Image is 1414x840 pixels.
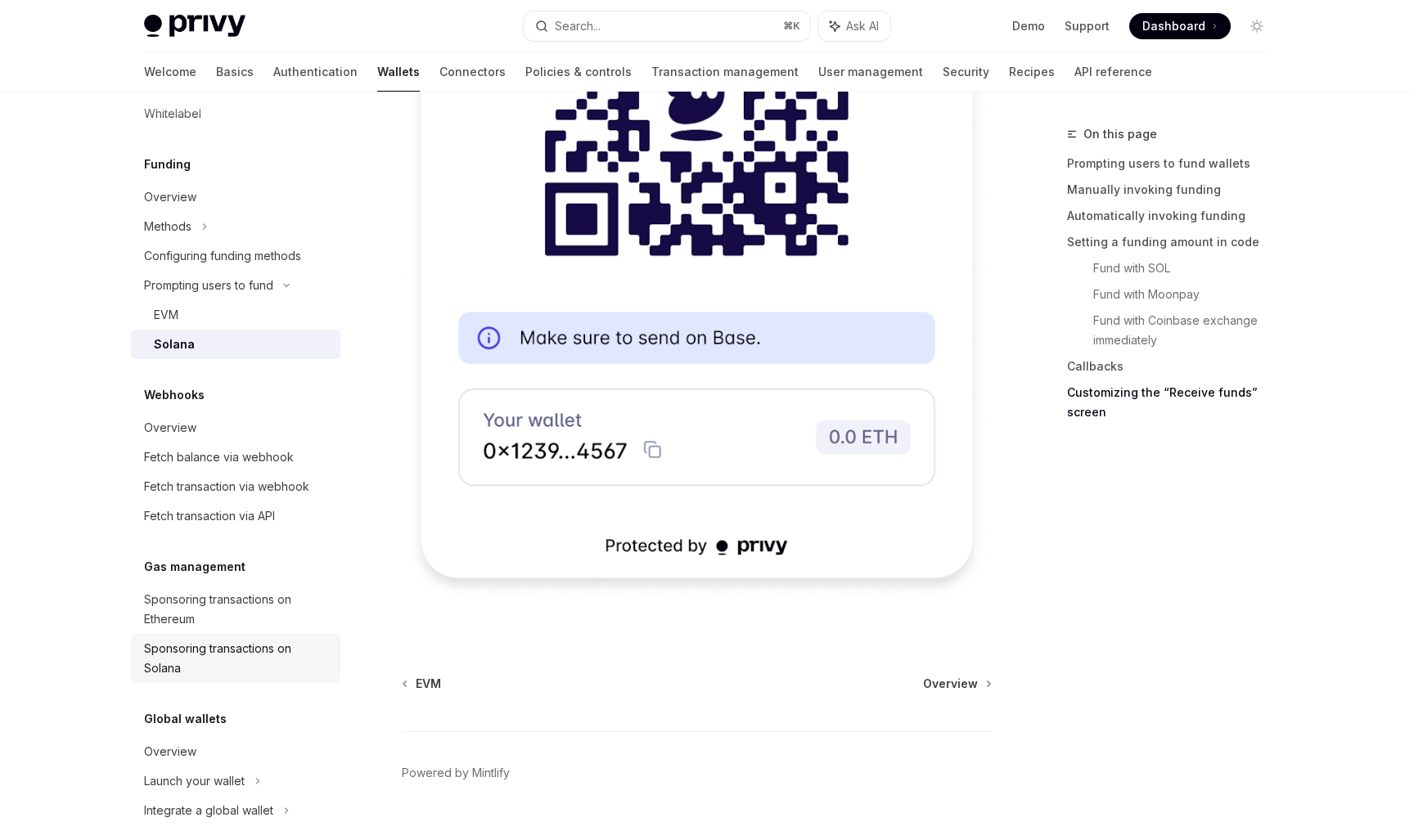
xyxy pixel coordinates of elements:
a: Setting a funding amount in code [1067,229,1283,255]
h5: Funding [144,155,191,174]
a: Overview [131,413,340,442]
a: User management [818,52,923,92]
div: Configuring funding methods [144,246,301,266]
a: Wallets [377,52,420,92]
a: Security [943,52,989,92]
a: Fund with Coinbase exchange immediately [1093,308,1283,353]
a: Sponsoring transactions on Ethereum [131,585,340,634]
div: Overview [144,187,196,207]
a: Fetch transaction via webhook [131,472,340,501]
a: EVM [131,300,340,330]
div: Prompting users to fund [144,276,273,295]
div: Search... [555,16,601,36]
div: Overview [144,418,196,438]
div: Fetch transaction via API [144,506,275,526]
a: Prompting users to fund wallets [1067,150,1283,177]
div: Methods [144,217,191,236]
a: Transaction management [651,52,799,92]
a: Demo [1012,18,1045,34]
a: EVM [403,676,441,692]
a: Automatically invoking funding [1067,203,1283,229]
div: Launch your wallet [144,771,245,791]
span: On this page [1083,124,1157,144]
a: Powered by Mintlify [402,765,510,781]
h5: Webhooks [144,385,205,405]
div: Fetch transaction via webhook [144,477,309,496]
a: Overview [923,676,990,692]
a: Authentication [273,52,358,92]
a: Connectors [439,52,506,92]
a: API reference [1074,52,1152,92]
a: Fetch balance via webhook [131,442,340,472]
div: Sponsoring transactions on Ethereum [144,590,331,629]
a: Fetch transaction via API [131,501,340,531]
a: Configuring funding methods [131,241,340,271]
a: Fund with Moonpay [1093,281,1283,308]
div: Sponsoring transactions on Solana [144,639,331,678]
a: Manually invoking funding [1067,177,1283,203]
span: ⌘ K [783,20,800,33]
span: EVM [416,676,441,692]
a: Welcome [144,52,196,92]
button: Search...⌘K [524,11,810,41]
a: Dashboard [1129,13,1231,39]
div: Integrate a global wallet [144,801,273,820]
img: light logo [144,15,245,38]
div: EVM [154,305,178,325]
a: Customizing the “Receive funds” screen [1067,380,1283,425]
h5: Gas management [144,557,245,577]
span: Ask AI [846,18,879,34]
span: Dashboard [1142,18,1205,34]
div: Solana [154,335,195,354]
div: Fetch balance via webhook [144,447,294,467]
a: Basics [216,52,254,92]
a: Overview [131,737,340,766]
a: Policies & controls [525,52,632,92]
button: Toggle dark mode [1244,13,1270,39]
h5: Global wallets [144,709,227,729]
a: Sponsoring transactions on Solana [131,634,340,683]
span: Overview [923,676,978,692]
a: Recipes [1009,52,1055,92]
button: Ask AI [818,11,890,41]
a: Solana [131,330,340,359]
a: Support [1065,18,1110,34]
a: Overview [131,182,340,212]
div: Overview [144,742,196,761]
a: Fund with SOL [1093,255,1283,281]
a: Callbacks [1067,353,1283,380]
